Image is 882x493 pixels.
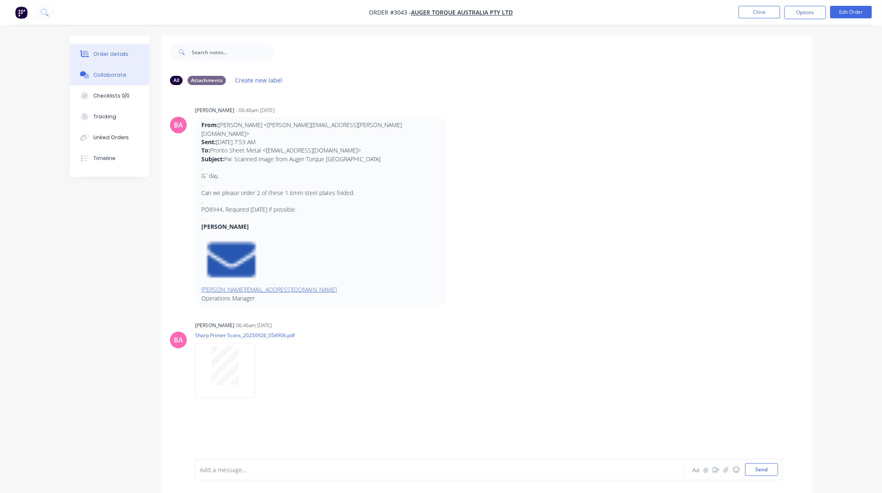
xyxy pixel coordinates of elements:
[201,205,440,214] p: PO8944, Required [DATE] if possible.
[236,107,275,114] div: - 06:46am [DATE]
[731,465,741,475] button: ☺
[201,294,440,303] p: Operations Manager
[93,71,126,79] div: Collaborate
[201,172,440,180] p: G`day,
[201,121,218,129] strong: From:
[201,285,337,293] a: [PERSON_NAME][EMAIL_ADDRESS][DOMAIN_NAME]
[174,335,183,345] div: BA
[195,322,234,329] div: [PERSON_NAME]
[15,6,28,19] img: Factory
[70,65,149,85] button: Collaborate
[201,231,261,285] img: zkAPgCUzJRlXacR5wAAAABJRU5ErkJgggAAAAAAAAA=
[93,113,116,120] div: Tracking
[830,6,872,18] button: Edit Order
[231,75,287,86] button: Create new label
[701,465,711,475] button: @
[691,465,701,475] button: Aa
[745,463,778,476] button: Send
[201,121,440,163] p: [PERSON_NAME] <[PERSON_NAME][EMAIL_ADDRESS][PERSON_NAME][DOMAIN_NAME]> [DATE] 7:53 AM Pronto Shee...
[201,223,249,230] strong: [PERSON_NAME]
[70,148,149,169] button: Timeline
[201,214,440,223] p: .
[93,134,129,141] div: Linked Orders
[784,6,826,19] button: Options
[188,76,226,85] div: Attachments
[170,76,183,85] div: All
[195,107,234,114] div: [PERSON_NAME]
[70,44,149,65] button: Order details
[739,6,780,18] button: Close
[93,155,115,162] div: Timeline
[411,9,513,17] a: Auger Torque Australia Pty Ltd
[93,92,130,100] div: Checklists 0/0
[201,197,440,205] p: .
[236,322,272,329] div: 06:46am [DATE]
[201,155,224,163] strong: Subject:
[369,9,411,17] span: Order #3043 -
[174,120,183,130] div: BA
[192,44,274,60] input: Search notes...
[93,50,129,58] div: Order details
[201,180,440,188] p: .
[201,189,440,197] p: Can we please order 2 of these 1.6mm steel plates folded.
[70,127,149,148] button: Linked Orders
[70,85,149,106] button: Checklists 0/0
[201,163,440,172] p: .
[195,332,295,339] p: Sharp Printer Scans_20250926_054906.pdf
[201,138,216,146] strong: Sent:
[70,106,149,127] button: Tracking
[201,146,210,154] strong: To:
